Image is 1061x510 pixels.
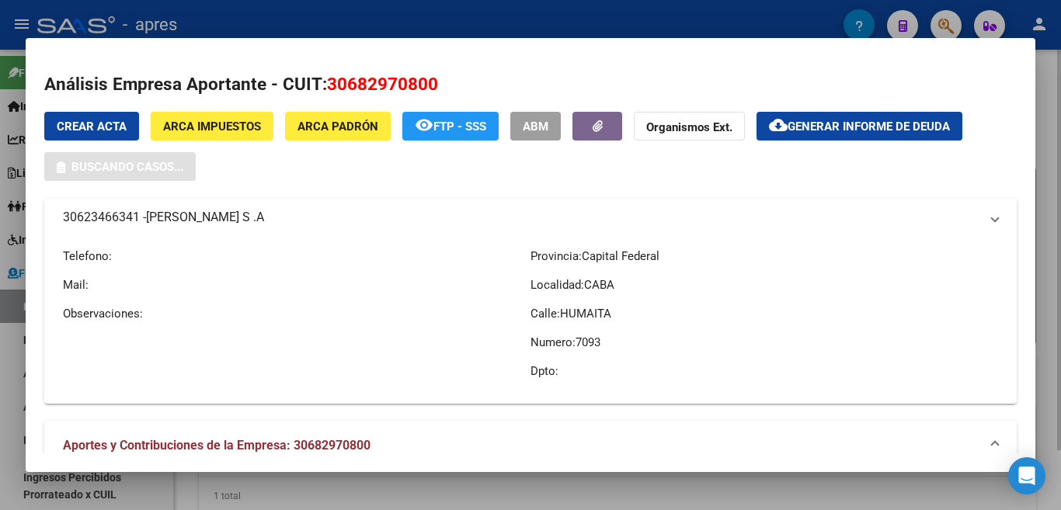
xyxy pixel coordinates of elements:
[163,120,261,134] span: ARCA Impuestos
[297,120,378,134] span: ARCA Padrón
[63,305,530,322] p: Observaciones:
[530,363,998,380] p: Dpto:
[530,248,998,265] p: Provincia:
[523,120,548,134] span: ABM
[769,116,788,134] mat-icon: cloud_download
[327,74,438,94] span: 30682970800
[146,208,264,227] span: [PERSON_NAME] S .A
[634,112,745,141] button: Organismos Ext.
[44,152,196,181] button: Buscando casos...
[560,307,611,321] span: HUMAITA
[44,112,139,141] button: Crear Acta
[63,208,979,227] mat-panel-title: 30623466341 -
[584,278,614,292] span: CABA
[788,120,950,134] span: Generar informe de deuda
[510,112,561,141] button: ABM
[757,112,962,141] button: Generar informe de deuda
[285,112,391,141] button: ARCA Padrón
[63,276,530,293] p: Mail:
[1008,457,1045,494] div: Open Intercom Messenger
[44,236,1017,404] div: 30623466341 -[PERSON_NAME] S .A
[57,120,127,134] span: Crear Acta
[530,276,998,293] p: Localidad:
[44,199,1017,236] mat-expansion-panel-header: 30623466341 -[PERSON_NAME] S .A
[63,438,370,453] span: Aportes y Contribuciones de la Empresa: 30682970800
[582,249,659,263] span: Capital Federal
[433,120,486,134] span: FTP - SSS
[44,421,1017,470] mat-expansion-panel-header: Aportes y Contribuciones de la Empresa: 30682970800
[646,120,732,134] strong: Organismos Ext.
[151,112,273,141] button: ARCA Impuestos
[44,71,1017,98] h2: Análisis Empresa Aportante - CUIT:
[530,334,998,351] p: Numero:
[576,335,600,349] span: 7093
[71,160,183,174] span: Buscando casos...
[63,248,530,265] p: Telefono:
[415,116,433,134] mat-icon: remove_red_eye
[402,112,499,141] button: FTP - SSS
[530,305,998,322] p: Calle:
